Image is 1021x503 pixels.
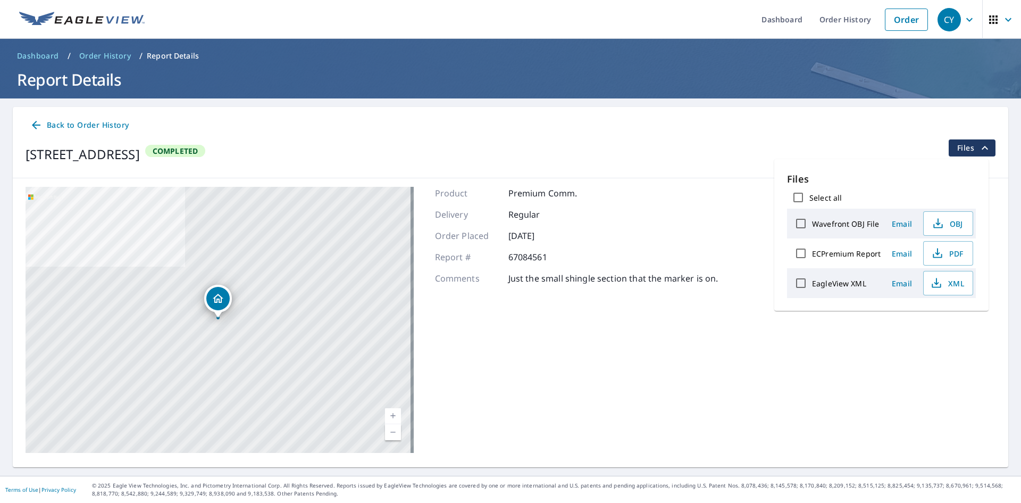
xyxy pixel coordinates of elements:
[75,47,135,64] a: Order History
[435,208,499,221] p: Delivery
[147,51,199,61] p: Report Details
[812,249,881,259] label: ECPremium Report
[508,208,572,221] p: Regular
[889,278,915,288] span: Email
[13,47,63,64] a: Dashboard
[5,486,76,493] p: |
[930,217,964,230] span: OBJ
[19,12,145,28] img: EV Logo
[13,47,1008,64] nav: breadcrumb
[79,51,131,61] span: Order History
[508,229,572,242] p: [DATE]
[204,285,232,318] div: Dropped pin, building 1, Residential property, 1003 Champions Pines Ln Augusta, GA 30909
[435,272,499,285] p: Comments
[885,245,919,262] button: Email
[809,193,842,203] label: Select all
[435,187,499,200] p: Product
[889,249,915,259] span: Email
[923,211,973,236] button: OBJ
[938,8,961,31] div: CY
[17,51,59,61] span: Dashboard
[787,172,976,186] p: Files
[930,277,964,290] span: XML
[885,9,928,31] a: Order
[812,278,866,288] label: EagleView XML
[146,146,205,156] span: Completed
[30,119,129,132] span: Back to Order History
[26,145,140,164] div: [STREET_ADDRESS]
[508,251,572,263] p: 67084561
[930,247,964,260] span: PDF
[385,408,401,424] a: Current Level 17, Zoom In
[957,142,991,154] span: Files
[13,69,1008,90] h1: Report Details
[41,486,76,493] a: Privacy Policy
[508,272,718,285] p: Just the small shingle section that the marker is on.
[68,50,71,62] li: /
[435,251,499,263] p: Report #
[948,139,995,156] button: filesDropdownBtn-67084561
[889,219,915,229] span: Email
[923,271,973,295] button: XML
[385,424,401,440] a: Current Level 17, Zoom Out
[92,482,1016,498] p: © 2025 Eagle View Technologies, Inc. and Pictometry International Corp. All Rights Reserved. Repo...
[508,187,578,200] p: Premium Comm.
[923,241,973,266] button: PDF
[885,216,919,232] button: Email
[139,50,143,62] li: /
[435,229,499,242] p: Order Placed
[5,486,38,493] a: Terms of Use
[812,219,879,229] label: Wavefront OBJ File
[26,116,133,135] a: Back to Order History
[885,275,919,292] button: Email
